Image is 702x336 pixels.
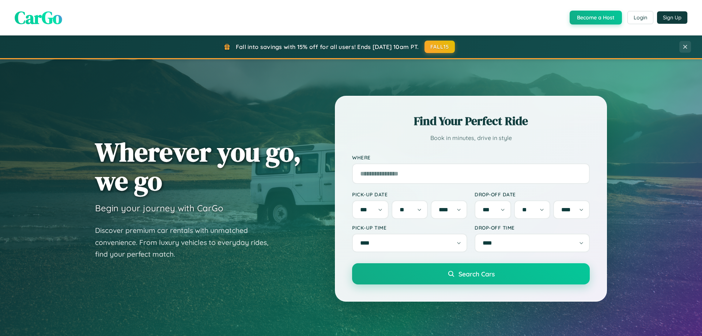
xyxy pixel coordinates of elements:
h1: Wherever you go, we go [95,137,301,195]
label: Drop-off Date [475,191,590,197]
label: Pick-up Time [352,224,467,231]
label: Drop-off Time [475,224,590,231]
h3: Begin your journey with CarGo [95,203,223,214]
label: Where [352,154,590,161]
h2: Find Your Perfect Ride [352,113,590,129]
span: Search Cars [458,270,495,278]
span: Fall into savings with 15% off for all users! Ends [DATE] 10am PT. [236,43,419,50]
p: Discover premium car rentals with unmatched convenience. From luxury vehicles to everyday rides, ... [95,224,278,260]
label: Pick-up Date [352,191,467,197]
button: Search Cars [352,263,590,284]
p: Book in minutes, drive in style [352,133,590,143]
button: Sign Up [657,11,687,24]
span: CarGo [15,5,62,30]
button: Login [627,11,653,24]
button: Become a Host [570,11,622,24]
button: FALL15 [424,41,455,53]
